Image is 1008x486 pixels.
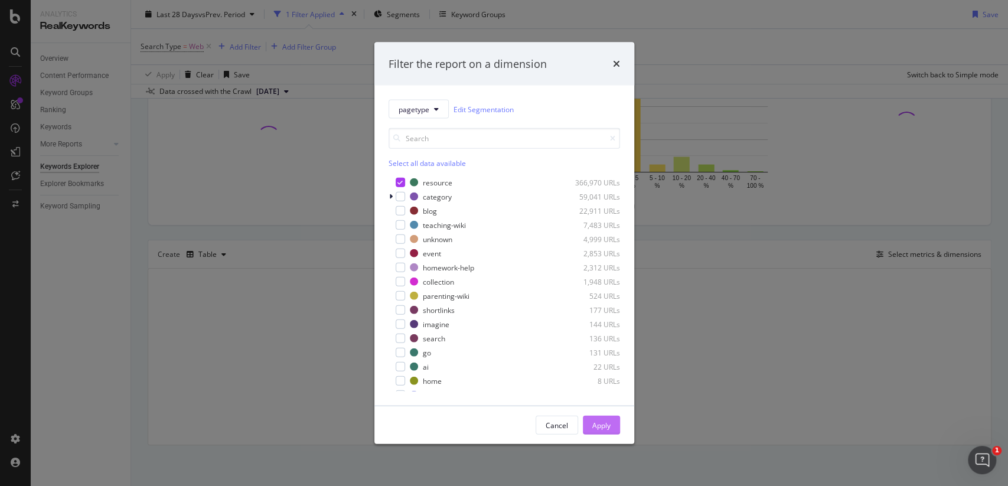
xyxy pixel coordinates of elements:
[389,56,547,71] div: Filter the report on a dimension
[423,191,452,201] div: category
[423,234,452,244] div: unknown
[389,128,620,149] input: Search
[546,420,568,430] div: Cancel
[423,347,431,357] div: go
[423,262,474,272] div: homework-help
[968,446,996,474] iframe: Intercom live chat
[423,361,429,371] div: ai
[562,376,620,386] div: 8 URLs
[562,291,620,301] div: 524 URLs
[562,262,620,272] div: 2,312 URLs
[562,305,620,315] div: 177 URLs
[423,333,445,343] div: search
[423,390,453,400] div: premium
[423,376,442,386] div: home
[562,319,620,329] div: 144 URLs
[374,42,634,444] div: modal
[562,234,620,244] div: 4,999 URLs
[562,191,620,201] div: 59,041 URLs
[562,248,620,258] div: 2,853 URLs
[562,361,620,371] div: 22 URLs
[562,177,620,187] div: 366,970 URLs
[423,276,454,286] div: collection
[389,158,620,168] div: Select all data available
[423,206,437,216] div: blog
[562,206,620,216] div: 22,911 URLs
[583,416,620,435] button: Apply
[423,248,441,258] div: event
[592,420,611,430] div: Apply
[613,56,620,71] div: times
[562,333,620,343] div: 136 URLs
[389,100,449,119] button: pagetype
[562,347,620,357] div: 131 URLs
[423,177,452,187] div: resource
[454,103,514,115] a: Edit Segmentation
[562,390,620,400] div: 3 URLs
[536,416,578,435] button: Cancel
[423,291,469,301] div: parenting-wiki
[423,305,455,315] div: shortlinks
[399,104,429,114] span: pagetype
[423,319,449,329] div: imagine
[992,446,1002,455] span: 1
[562,276,620,286] div: 1,948 URLs
[423,220,466,230] div: teaching-wiki
[562,220,620,230] div: 7,483 URLs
